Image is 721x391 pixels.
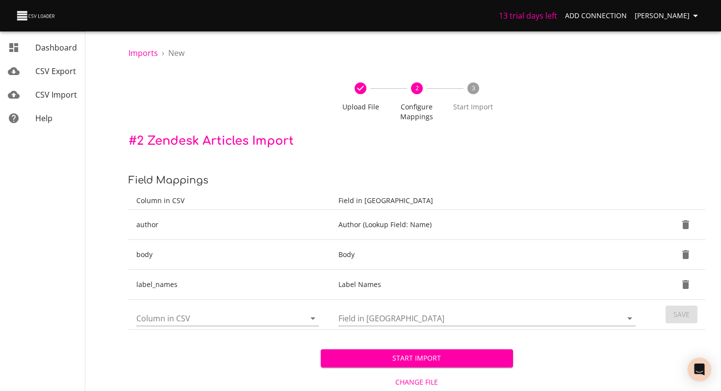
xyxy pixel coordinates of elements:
button: Open [306,312,320,325]
span: Change File [325,376,509,389]
button: Delete [674,273,697,296]
td: Author (Lookup Field: Name) [331,210,648,240]
td: body [129,240,331,270]
a: Add Connection [561,7,631,25]
span: Start Import [449,102,497,112]
button: Open [623,312,637,325]
button: Delete [674,243,697,266]
td: author [129,210,331,240]
td: Body [331,240,648,270]
span: [PERSON_NAME] [635,10,701,22]
p: New [168,47,184,59]
span: Start Import [329,352,505,365]
th: Column in CSV [129,192,331,210]
span: CSV Export [35,66,76,77]
span: Configure Mappings [393,102,441,122]
span: CSV Import [35,89,77,100]
span: Dashboard [35,42,77,53]
div: Open Intercom Messenger [688,358,711,381]
th: Field in [GEOGRAPHIC_DATA] [331,192,648,210]
td: label_names [129,270,331,300]
span: Upload File [336,102,385,112]
button: Start Import [321,349,513,367]
span: Help [35,113,52,124]
a: Imports [129,48,158,58]
span: # 2 Zendesk Articles Import [129,134,294,148]
text: 2 [415,84,418,92]
img: CSV Loader [16,9,57,23]
td: Label Names [331,270,648,300]
span: Field Mappings [129,175,208,186]
button: [PERSON_NAME] [631,7,705,25]
button: Delete [674,213,697,236]
span: Add Connection [565,10,627,22]
h6: 13 trial days left [499,9,557,23]
text: 3 [471,84,475,92]
li: › [162,47,164,59]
